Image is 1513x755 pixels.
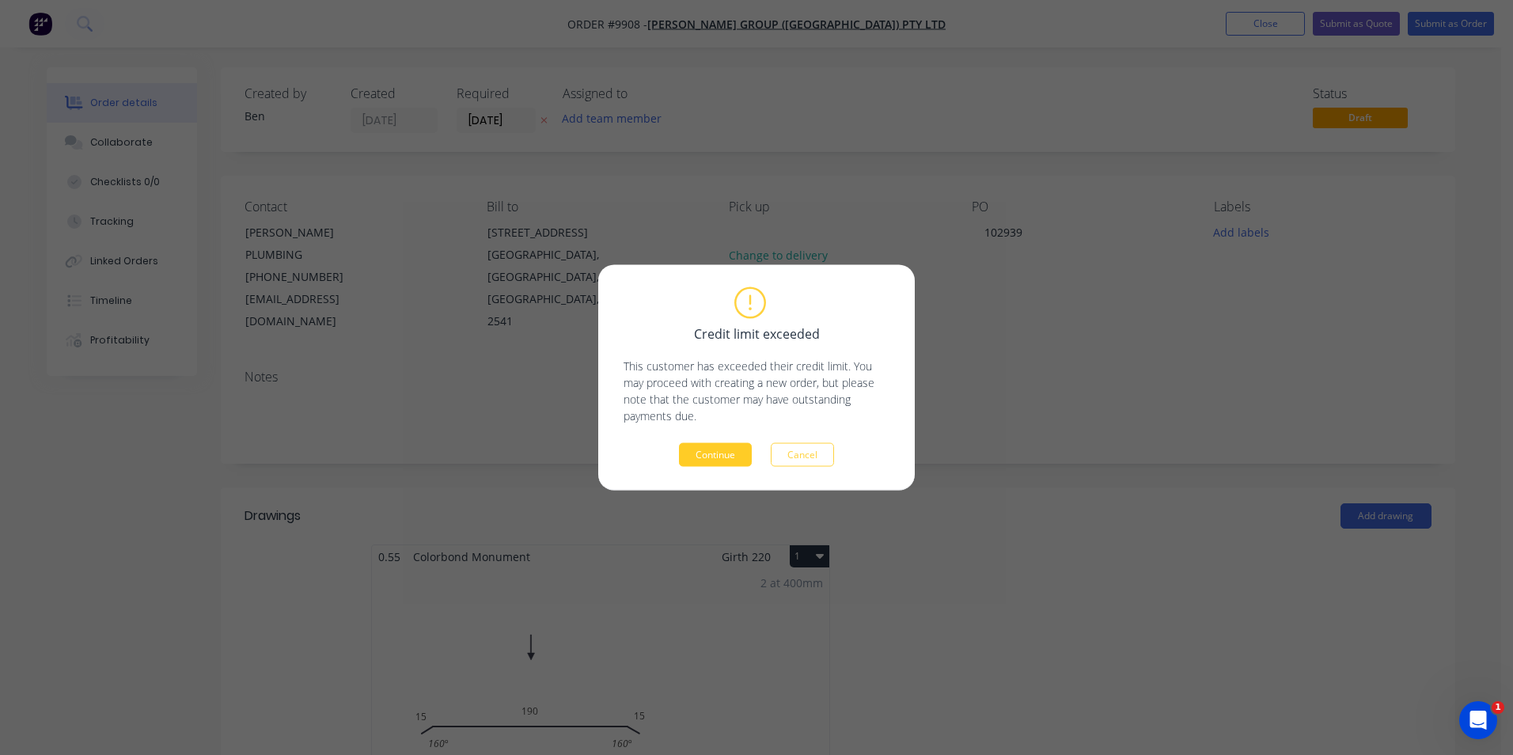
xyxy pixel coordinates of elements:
[1459,701,1497,739] iframe: Intercom live chat
[771,443,834,467] button: Cancel
[624,358,889,424] p: This customer has exceeded their credit limit. You may proceed with creating a new order, but ple...
[679,443,752,467] button: Continue
[1492,701,1504,714] span: 1
[694,324,820,342] span: Credit limit exceeded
